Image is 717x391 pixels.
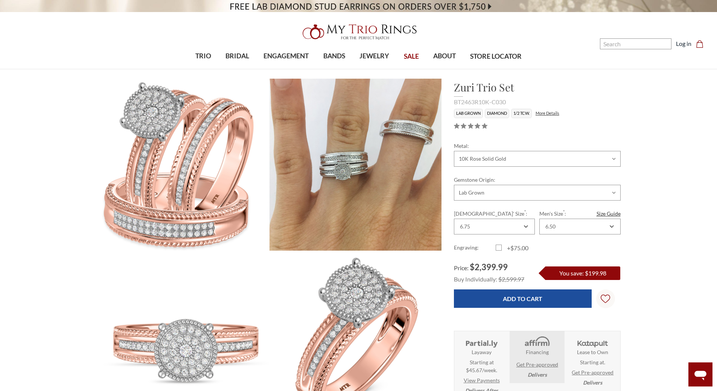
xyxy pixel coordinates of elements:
span: Starting at $45.67/week. [466,358,497,374]
a: Cart with 0 items [696,39,708,48]
li: Diamond [485,109,509,118]
em: Delivers [583,379,602,386]
span: SALE [404,52,419,61]
svg: Wish Lists [601,271,610,327]
a: SALE [396,44,426,69]
a: Get Pre-approved [572,368,613,376]
label: Men's Size : [539,210,620,218]
img: Katapult [575,336,610,348]
a: JEWELRY [352,44,396,68]
a: View Payments [464,376,500,384]
img: Photo of Zuri 1/2 ct tw. Lab Grown Diamond Round Cluster Trio Set 10K Rose Gold [BT2463R-C030] [97,79,269,251]
label: Metal: [454,142,621,150]
li: Affirm [510,331,564,383]
a: BRIDAL [218,44,256,68]
a: BANDS [316,44,352,68]
img: Photo of Zuri 1/2 ct tw. Lab Grown Diamond Round Cluster Trio Set 10K Rose Gold [BT2463R-C030] [269,79,441,251]
span: Starting at . [580,358,605,366]
a: My Trio Rings [208,20,509,44]
span: Price: [454,264,469,271]
a: Log in [676,39,691,48]
div: 6.75 [460,224,470,230]
label: Engraving: [454,243,496,253]
div: BT2463R10K-C030 [454,97,621,106]
span: JEWELRY [359,51,389,61]
div: Combobox [454,219,535,234]
input: Search [600,38,671,49]
img: Layaway [464,336,499,348]
span: $2,399.99 [470,262,508,272]
a: ABOUT [426,44,463,68]
label: +$75.00 [496,243,537,253]
label: [DEMOGRAPHIC_DATA]' Size : [454,210,535,218]
span: BRIDAL [225,51,249,61]
img: My Trio Rings [298,20,419,44]
a: More Details [536,111,559,116]
strong: Layaway [472,348,492,356]
svg: cart.cart_preview [696,40,703,48]
span: ABOUT [433,51,456,61]
input: Add to Cart [454,289,592,308]
strong: Lease to Own [577,348,608,356]
a: Get Pre-approved [516,361,558,368]
a: Size Guide [597,210,621,218]
strong: Financing [526,348,549,356]
em: Delivers [528,371,547,379]
a: STORE LOCATOR [463,44,529,69]
label: Gemstone Origin: [454,176,621,184]
a: TRIO [188,44,218,68]
span: BANDS [323,51,345,61]
span: You save: $199.98 [559,269,606,277]
a: Wish Lists [596,289,615,308]
h1: Zuri Trio Set [454,79,621,95]
span: ENGAGEMENT [263,51,309,61]
span: STORE LOCATOR [470,52,522,61]
li: 1/2 TCW. [511,109,532,118]
img: Affirm [519,336,554,348]
li: Lab Grown [454,109,483,118]
div: 6.50 [545,224,556,230]
span: Buy Individually: [454,275,497,283]
div: Combobox [539,219,620,234]
a: ENGAGEMENT [256,44,316,68]
span: TRIO [195,51,211,61]
span: $2,599.97 [498,275,524,283]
